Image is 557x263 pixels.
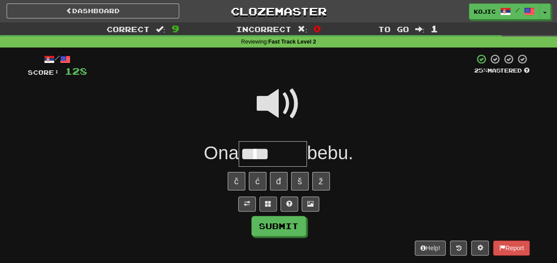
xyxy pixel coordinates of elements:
span: Correct [107,25,150,33]
span: / [515,7,520,13]
span: 128 [65,66,87,77]
a: Dashboard [7,4,179,18]
button: Help! [415,241,446,256]
span: Score: [28,69,59,76]
button: Show image (alt+x) [302,197,319,212]
button: Single letter hint - you only get 1 per sentence and score half the points! alt+h [280,197,298,212]
button: ć [249,172,266,190]
span: Ona [204,142,239,163]
div: Mastered [474,67,530,75]
span: : [298,26,307,33]
span: 0 [314,23,321,34]
button: đ [270,172,288,190]
span: : [156,26,166,33]
strong: Fast Track Level 2 [268,39,316,45]
span: 1 [431,23,438,34]
span: To go [378,25,409,33]
button: š [291,172,309,190]
button: Round history (alt+y) [450,241,467,256]
span: bebu. [307,142,353,163]
a: Clozemaster [192,4,365,19]
button: Switch sentence to multiple choice alt+p [259,197,277,212]
span: kojic [474,7,496,15]
span: 25 % [474,67,487,74]
button: ž [312,172,330,190]
button: Toggle translation (alt+t) [238,197,256,212]
button: Submit [251,216,306,236]
button: č [228,172,245,190]
button: Report [493,241,529,256]
a: kojic / [469,4,539,19]
span: 9 [172,23,179,34]
div: / [28,54,87,65]
span: : [415,26,424,33]
span: Incorrect [236,25,291,33]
